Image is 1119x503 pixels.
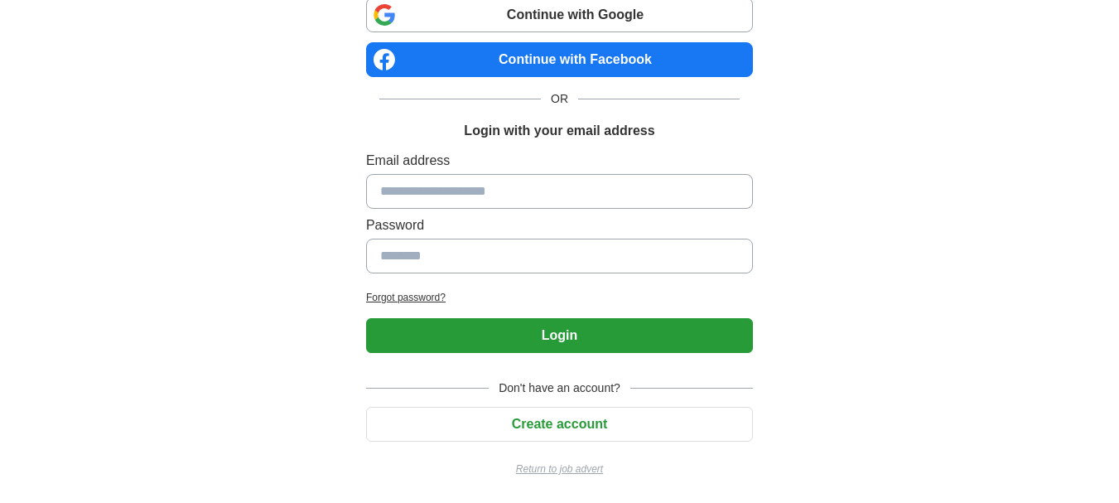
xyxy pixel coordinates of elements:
h1: Login with your email address [464,121,654,141]
a: Return to job advert [366,462,753,476]
a: Create account [366,417,753,431]
label: Password [366,215,753,235]
button: Login [366,318,753,353]
label: Email address [366,151,753,171]
span: OR [541,90,578,108]
button: Create account [366,407,753,442]
a: Continue with Facebook [366,42,753,77]
a: Forgot password? [366,290,753,305]
span: Don't have an account? [489,380,630,397]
